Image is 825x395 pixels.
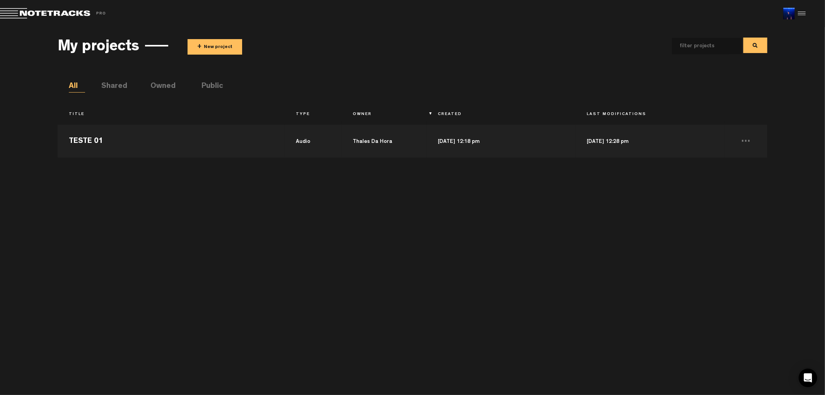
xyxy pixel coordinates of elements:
[342,108,427,121] th: Owner
[58,123,285,158] td: TESTE 01
[58,39,139,56] h3: My projects
[58,108,285,121] th: Title
[672,38,729,54] input: filter projects
[69,81,85,93] li: All
[783,8,795,19] img: ACg8ocJUT6kV_waIMCisfa33qoNl97Z1ANGPeJTI6SDXkWqbpxMpHoQ=s96-c
[427,108,576,121] th: Created
[725,123,767,158] td: ...
[150,81,167,93] li: Owned
[427,123,576,158] td: [DATE] 12:18 pm
[342,123,427,158] td: Thales Da Hora
[576,123,724,158] td: [DATE] 12:28 pm
[285,108,342,121] th: Type
[285,123,342,158] td: audio
[799,369,817,387] div: Open Intercom Messenger
[188,39,242,55] button: +New project
[576,108,724,121] th: Last Modifications
[202,81,218,93] li: Public
[101,81,118,93] li: Shared
[197,43,202,52] span: +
